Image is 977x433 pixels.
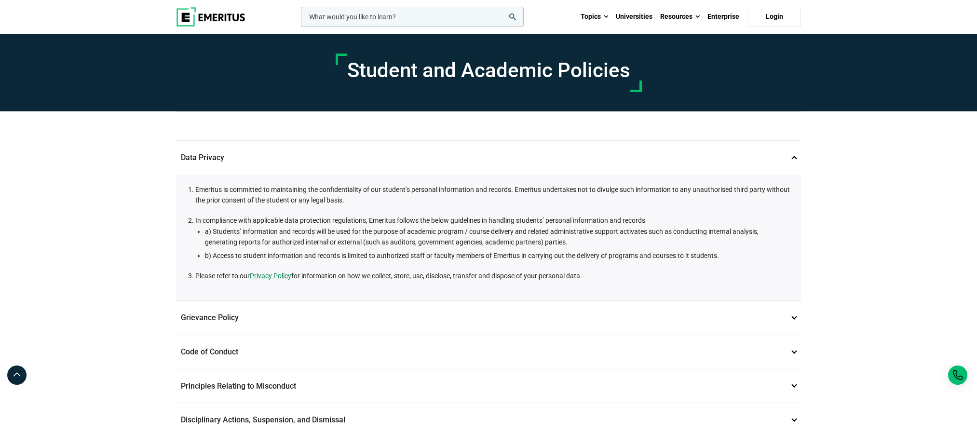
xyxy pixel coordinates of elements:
p: Code of Conduct [176,335,801,369]
input: woocommerce-product-search-field-0 [301,7,524,27]
h1: Student and Academic Policies [347,58,630,82]
p: Data Privacy [176,141,801,175]
li: b) Access to student information and records is limited to authorized staff or faculty members of... [205,250,791,261]
p: Grievance Policy [176,301,801,335]
li: Emeritus is committed to maintaining the confidentiality of our student’s personal information an... [195,184,791,206]
a: Privacy Policy [250,271,291,281]
li: Please refer to our for information on how we collect, store, use, disclose, transfer and dispose... [195,271,791,281]
p: Principles Relating to Misconduct [176,369,801,403]
li: In compliance with applicable data protection regulations, Emeritus follows the below guidelines ... [195,215,791,261]
a: Login [748,7,801,27]
li: a) Students’ information and records will be used for the purpose of academic program / course de... [205,226,791,248]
